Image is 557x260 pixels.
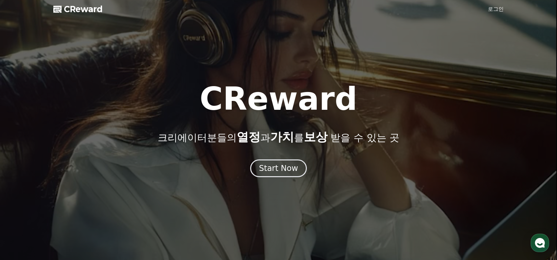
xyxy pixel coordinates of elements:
span: 열정 [237,130,260,144]
div: Start Now [259,163,298,174]
a: CReward [53,4,103,14]
span: 가치 [270,130,294,144]
h1: CReward [199,83,357,115]
p: 크리에이터분들의 과 를 받을 수 있는 곳 [158,130,399,144]
span: 보상 [304,130,328,144]
a: Start Now [250,166,307,172]
span: CReward [64,4,103,14]
a: 로그인 [488,5,504,13]
button: Start Now [250,159,307,177]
